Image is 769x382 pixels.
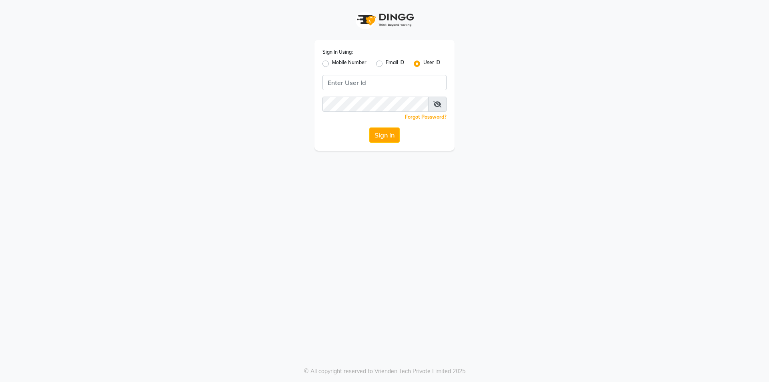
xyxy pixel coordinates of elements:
button: Sign In [369,127,400,143]
input: Username [322,75,447,90]
label: User ID [423,59,440,69]
label: Sign In Using: [322,49,353,56]
label: Email ID [386,59,404,69]
input: Username [322,97,429,112]
img: logo1.svg [352,8,417,32]
a: Forgot Password? [405,114,447,120]
label: Mobile Number [332,59,366,69]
